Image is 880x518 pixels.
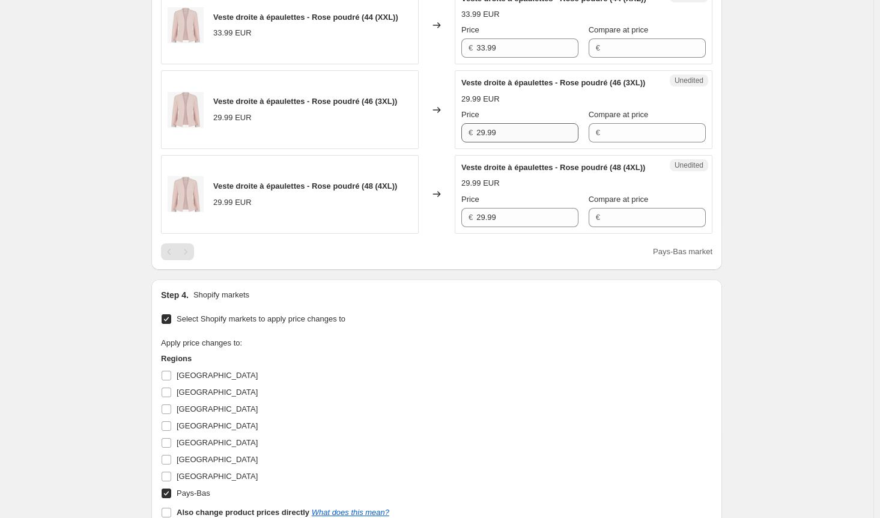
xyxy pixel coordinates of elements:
span: Pays-Bas [177,489,210,498]
span: Veste droite à épaulettes - Rose poudré (44 (XXL)) [213,13,398,22]
div: 29.99 EUR [461,177,500,189]
span: € [469,213,473,222]
p: Shopify markets [193,289,249,301]
span: € [596,43,600,52]
span: Veste droite à épaulettes - Rose poudré (46 (3XL)) [461,78,645,87]
img: JOA-4265-1_80x.jpg [168,92,204,128]
span: Price [461,110,479,119]
span: Compare at price [589,195,649,204]
div: 29.99 EUR [213,112,252,124]
span: € [469,43,473,52]
span: € [469,128,473,137]
div: 29.99 EUR [213,197,252,209]
span: Compare at price [589,110,649,119]
nav: Pagination [161,243,194,260]
b: Also change product prices directly [177,508,309,517]
span: [GEOGRAPHIC_DATA] [177,455,258,464]
div: 33.99 EUR [461,8,500,20]
span: Veste droite à épaulettes - Rose poudré (48 (4XL)) [461,163,645,172]
span: [GEOGRAPHIC_DATA] [177,472,258,481]
img: JOA-4265-1_80x.jpg [168,7,204,43]
span: [GEOGRAPHIC_DATA] [177,404,258,413]
div: 29.99 EUR [461,93,500,105]
span: € [596,128,600,137]
span: Veste droite à épaulettes - Rose poudré (46 (3XL)) [213,97,397,106]
span: [GEOGRAPHIC_DATA] [177,421,258,430]
span: Unedited [675,160,703,170]
span: € [596,213,600,222]
div: 33.99 EUR [213,27,252,39]
a: What does this mean? [312,508,389,517]
span: Price [461,195,479,204]
span: [GEOGRAPHIC_DATA] [177,371,258,380]
span: [GEOGRAPHIC_DATA] [177,438,258,447]
span: Select Shopify markets to apply price changes to [177,314,345,323]
span: [GEOGRAPHIC_DATA] [177,388,258,397]
h2: Step 4. [161,289,189,301]
span: Pays-Bas market [653,247,712,256]
span: Apply price changes to: [161,338,242,347]
span: Unedited [675,76,703,85]
img: JOA-4265-1_80x.jpg [168,176,204,212]
span: Compare at price [589,25,649,34]
h3: Regions [161,353,389,365]
span: Price [461,25,479,34]
span: Veste droite à épaulettes - Rose poudré (48 (4XL)) [213,181,397,190]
